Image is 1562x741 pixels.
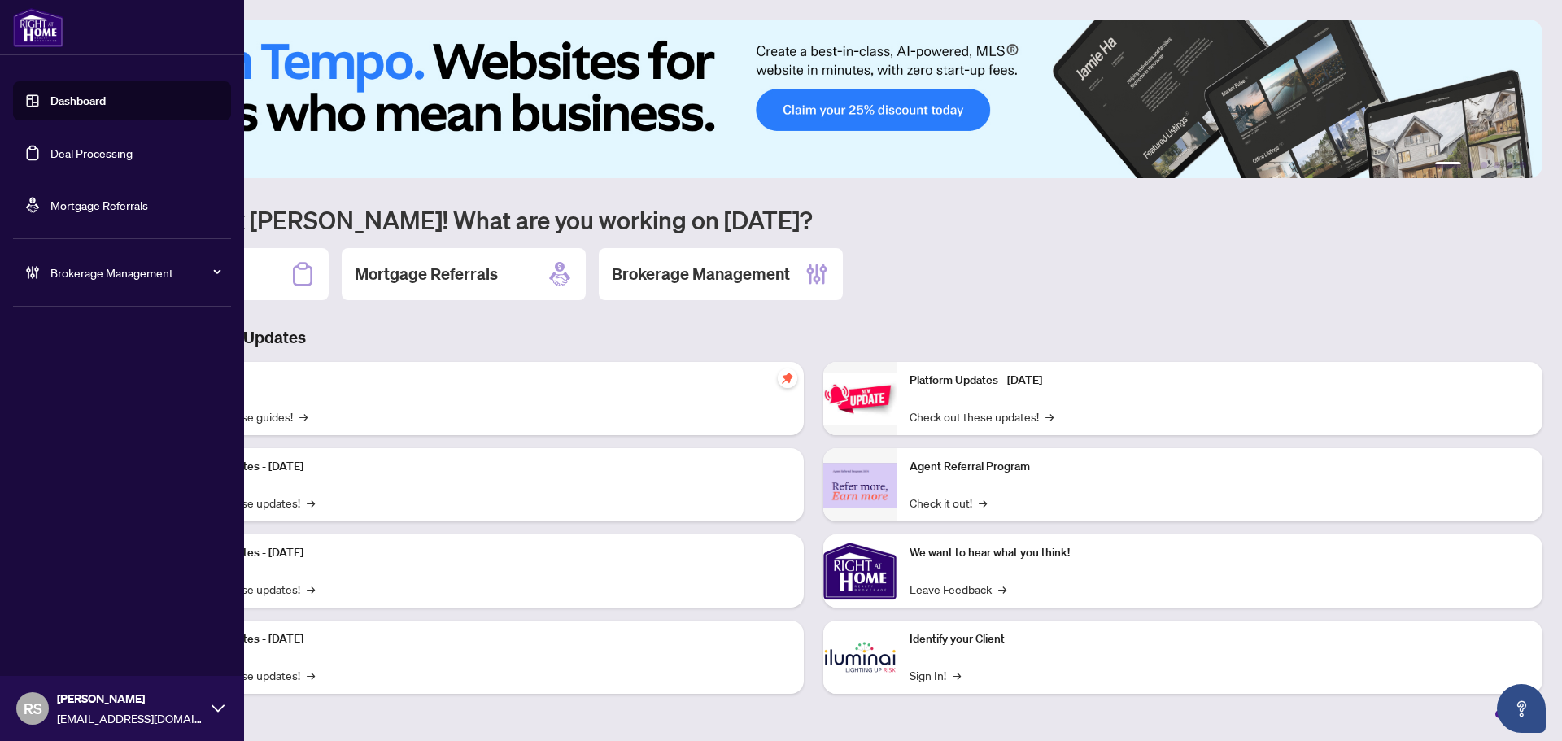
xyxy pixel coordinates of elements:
[1520,162,1526,168] button: 6
[778,368,797,388] span: pushpin
[612,263,790,286] h2: Brokerage Management
[85,20,1542,178] img: Slide 0
[171,458,791,476] p: Platform Updates - [DATE]
[1435,162,1461,168] button: 1
[910,408,1054,425] a: Check out these updates!→
[823,534,897,608] img: We want to hear what you think!
[57,709,203,727] span: [EMAIL_ADDRESS][DOMAIN_NAME]
[910,630,1529,648] p: Identify your Client
[910,372,1529,390] p: Platform Updates - [DATE]
[85,326,1542,349] h3: Brokerage & Industry Updates
[823,463,897,508] img: Agent Referral Program
[355,263,498,286] h2: Mortgage Referrals
[1494,162,1500,168] button: 4
[1507,162,1513,168] button: 5
[910,494,987,512] a: Check it out!→
[998,580,1006,598] span: →
[1468,162,1474,168] button: 2
[1481,162,1487,168] button: 3
[171,544,791,562] p: Platform Updates - [DATE]
[57,690,203,708] span: [PERSON_NAME]
[910,458,1529,476] p: Agent Referral Program
[953,666,961,684] span: →
[823,373,897,425] img: Platform Updates - June 23, 2025
[307,580,315,598] span: →
[307,666,315,684] span: →
[910,544,1529,562] p: We want to hear what you think!
[24,697,42,720] span: RS
[1045,408,1054,425] span: →
[299,408,308,425] span: →
[910,666,961,684] a: Sign In!→
[1497,684,1546,733] button: Open asap
[307,494,315,512] span: →
[85,204,1542,235] h1: Welcome back [PERSON_NAME]! What are you working on [DATE]?
[910,580,1006,598] a: Leave Feedback→
[171,630,791,648] p: Platform Updates - [DATE]
[50,264,220,281] span: Brokerage Management
[979,494,987,512] span: →
[823,621,897,694] img: Identify your Client
[171,372,791,390] p: Self-Help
